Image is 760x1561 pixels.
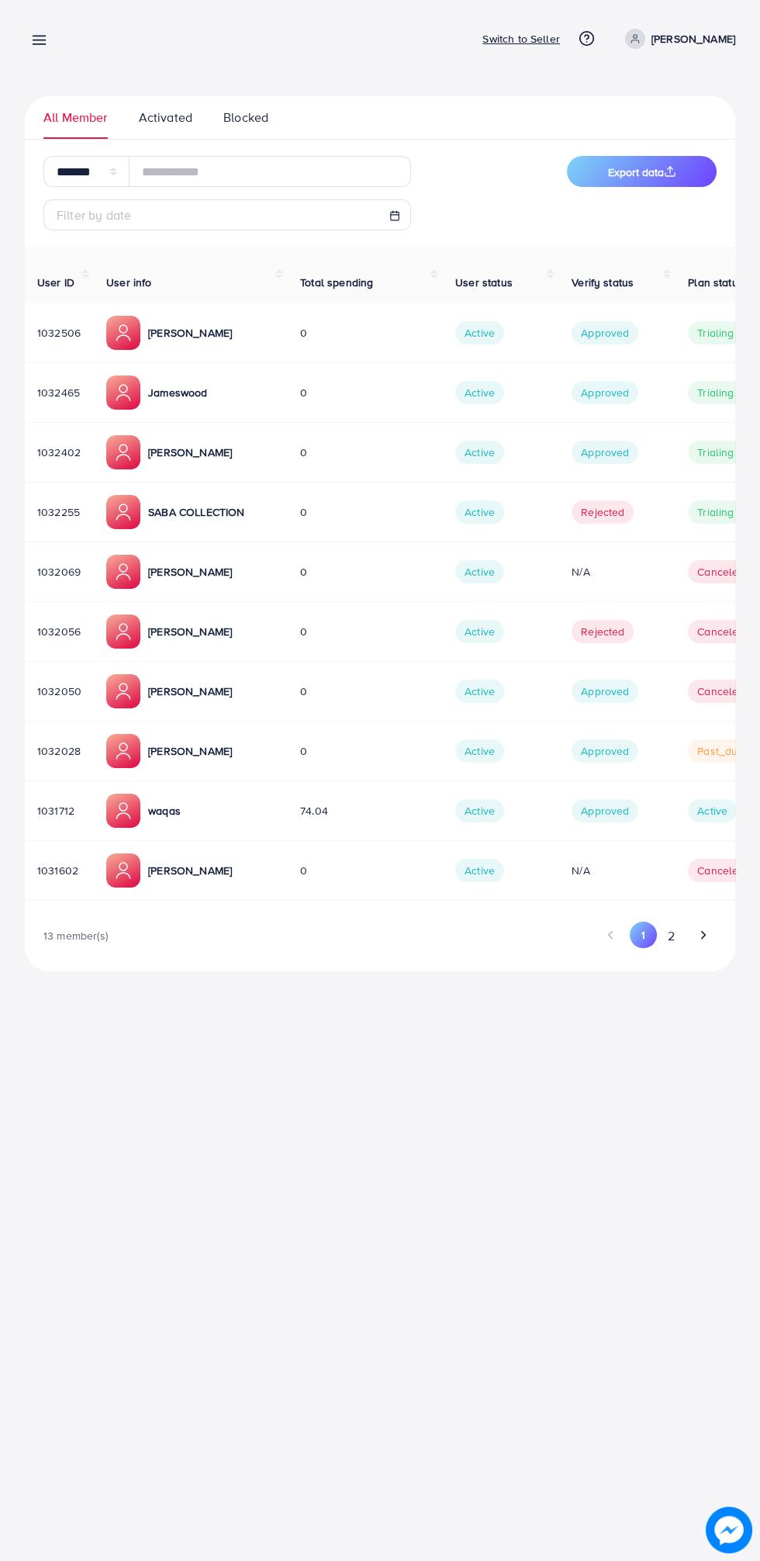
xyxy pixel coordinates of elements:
span: User ID [37,275,74,290]
span: 0 [300,684,307,699]
p: [PERSON_NAME] [148,622,232,641]
p: Switch to Seller [482,29,560,48]
button: Go to page 1 [630,922,657,948]
span: Activated [139,109,192,126]
span: Active [455,680,504,703]
span: Total spending [300,275,373,290]
span: trialing [688,381,743,404]
span: Approved [572,680,638,703]
p: [PERSON_NAME] [148,682,232,701]
a: [PERSON_NAME] [619,29,735,49]
span: User status [455,275,513,290]
p: [PERSON_NAME] [148,742,232,760]
span: trialing [688,321,743,344]
span: Filter by date [57,206,131,223]
p: SABA COLLECTION [148,503,244,521]
button: Go to next page [689,922,717,948]
span: Active [455,381,504,404]
span: Approved [572,739,638,763]
span: canceled [688,560,754,583]
span: Approved [572,441,638,464]
span: canceled [688,680,754,703]
p: [PERSON_NAME] [148,562,232,581]
span: Verify status [572,275,634,290]
span: 0 [300,863,307,878]
span: 0 [300,445,307,460]
span: 0 [300,325,307,341]
span: Approved [572,381,638,404]
p: [PERSON_NAME] [148,861,232,880]
span: canceled [688,859,754,882]
span: 1031602 [37,863,78,878]
img: ic-member-manager.00abd3e0.svg [106,376,140,410]
img: ic-member-manager.00abd3e0.svg [106,316,140,350]
img: ic-member-manager.00abd3e0.svg [106,614,140,649]
span: 0 [300,624,307,639]
span: Active [455,620,504,643]
span: Active [688,799,737,822]
span: trialing [688,441,743,464]
span: Active [455,739,504,763]
span: 1032506 [37,325,81,341]
button: Export data [567,156,717,187]
p: waqas [148,801,181,820]
span: canceled [688,620,754,643]
img: ic-member-manager.00abd3e0.svg [106,495,140,529]
span: 0 [300,385,307,400]
img: ic-member-manager.00abd3e0.svg [106,435,140,469]
span: Rejected [572,500,634,524]
span: Plan status [688,275,744,290]
span: Blocked [223,109,268,126]
span: 0 [300,504,307,520]
span: 1031712 [37,803,74,819]
p: Jameswood [148,383,207,402]
span: 74.04 [300,803,328,819]
img: ic-member-manager.00abd3e0.svg [106,794,140,828]
span: All Member [43,109,108,126]
span: Approved [572,799,638,822]
span: Export data [608,164,676,180]
p: [PERSON_NAME] [148,443,232,462]
img: ic-member-manager.00abd3e0.svg [106,555,140,589]
span: Active [455,859,504,882]
span: 1032028 [37,743,81,759]
span: N/A [572,863,589,878]
ul: Pagination [380,922,717,950]
span: User info [106,275,151,290]
span: 13 member(s) [43,928,108,943]
span: Active [455,799,504,822]
span: Active [455,321,504,344]
span: 1032465 [37,385,80,400]
img: ic-member-manager.00abd3e0.svg [106,734,140,768]
p: [PERSON_NAME] [651,29,735,48]
span: Active [455,500,504,524]
button: Go to page 2 [657,922,685,950]
span: 1032255 [37,504,80,520]
span: 1032402 [37,445,81,460]
img: image [708,1509,751,1552]
img: ic-member-manager.00abd3e0.svg [106,674,140,708]
span: Approved [572,321,638,344]
span: Active [455,560,504,583]
span: 0 [300,564,307,580]
span: 1032056 [37,624,81,639]
span: N/A [572,564,589,580]
p: [PERSON_NAME] [148,324,232,342]
span: 1032050 [37,684,81,699]
span: trialing [688,500,743,524]
span: Active [455,441,504,464]
img: ic-member-manager.00abd3e0.svg [106,853,140,888]
span: past_due [688,739,753,763]
span: 1032069 [37,564,81,580]
span: 0 [300,743,307,759]
span: Rejected [572,620,634,643]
